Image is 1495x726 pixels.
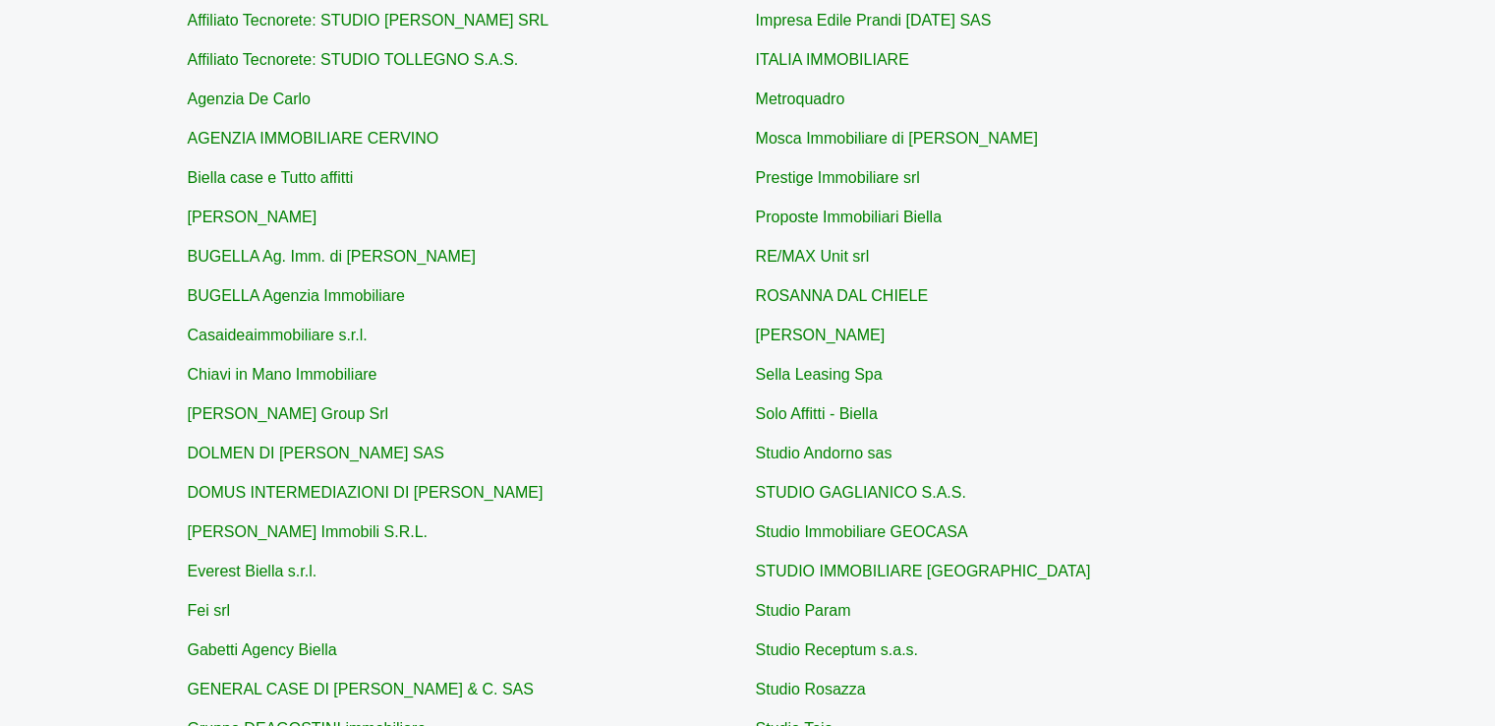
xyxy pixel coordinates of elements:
[188,405,389,422] a: [PERSON_NAME] Group Srl
[188,130,439,147] a: AGENZIA IMMOBILIARE CERVINO
[188,563,317,579] a: Everest Biella s.r.l.
[188,91,311,107] a: Agenzia De Carlo
[756,287,928,304] a: ROSANNA DAL CHIELE
[756,248,870,265] a: RE/MAX Unit srl
[756,602,851,619] a: Studio Param
[188,681,534,697] a: GENERAL CASE DI [PERSON_NAME] & C. SAS
[756,130,1038,147] a: Mosca Immobiliare di [PERSON_NAME]
[188,169,354,186] a: Biella case e Tutto affitti
[756,405,878,422] a: Solo Affitti - Biella
[756,563,1091,579] a: STUDIO IMMOBILIARE [GEOGRAPHIC_DATA]
[756,51,909,68] a: ITALIA IMMOBILIARE
[188,248,476,265] a: BUGELLA Ag. Imm. di [PERSON_NAME]
[188,327,368,343] a: Casaideaimmobiliare s.r.l.
[188,641,337,658] a: Gabetti Agency Biella
[188,209,317,225] a: [PERSON_NAME]
[188,51,519,68] a: Affiliato Tecnorete: STUDIO TOLLEGNO S.A.S.
[756,366,883,383] a: Sella Leasing Spa
[756,681,866,697] a: Studio Rosazza
[756,209,942,225] a: Proposte Immobiliari Biella
[188,523,429,540] a: [PERSON_NAME] Immobili S.R.L.
[756,12,992,29] a: Impresa Edile Prandi [DATE] SAS
[188,484,544,501] a: DOMUS INTERMEDIAZIONI DI [PERSON_NAME]
[756,91,845,107] a: Metroquadro
[756,445,892,461] a: Studio Andorno sas
[756,523,968,540] a: Studio Immobiliare GEOCASA
[756,327,886,343] a: [PERSON_NAME]
[188,287,405,304] a: BUGELLA Agenzia Immobiliare
[188,445,444,461] a: DOLMEN DI [PERSON_NAME] SAS
[188,12,549,29] a: Affiliato Tecnorete: STUDIO [PERSON_NAME] SRL
[756,641,918,658] a: Studio Receptum s.a.s.
[756,484,966,501] a: STUDIO GAGLIANICO S.A.S.
[188,602,231,619] a: Fei srl
[756,169,920,186] a: Prestige Immobiliare srl
[188,366,377,383] a: Chiavi in Mano Immobiliare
